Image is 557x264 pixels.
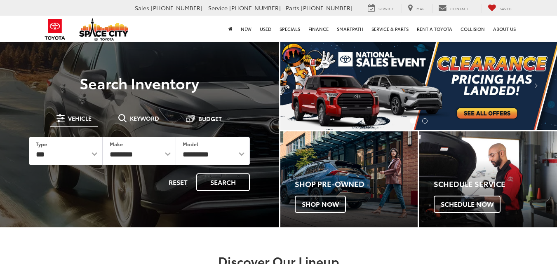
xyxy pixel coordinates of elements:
[295,180,418,188] h4: Shop Pre-Owned
[419,131,557,228] div: Toyota
[36,140,47,147] label: Type
[110,140,123,147] label: Make
[333,16,367,42] a: SmartPath
[402,4,430,13] a: Map
[183,140,198,147] label: Model
[362,4,400,13] a: Service
[162,173,195,191] button: Reset
[378,6,394,11] span: Service
[295,196,346,213] span: Shop Now
[256,16,275,42] a: Used
[500,6,512,11] span: Saved
[416,6,424,11] span: Map
[456,16,489,42] a: Collision
[304,16,333,42] a: Finance
[208,4,228,12] span: Service
[482,4,518,13] a: My Saved Vehicles
[450,6,469,11] span: Contact
[275,16,304,42] a: Specials
[367,16,413,42] a: Service & Parts
[422,118,428,124] li: Go to slide number 2.
[229,4,281,12] span: [PHONE_NUMBER]
[419,131,557,228] a: Schedule Service Schedule Now
[151,4,202,12] span: [PHONE_NUMBER]
[280,58,322,113] button: Click to view previous picture.
[434,180,557,188] h4: Schedule Service
[413,16,456,42] a: Rent a Toyota
[135,4,149,12] span: Sales
[237,16,256,42] a: New
[196,173,250,191] button: Search
[280,131,418,228] a: Shop Pre-Owned Shop Now
[432,4,475,13] a: Contact
[198,116,222,121] span: Budget
[40,16,71,43] img: Toyota
[130,115,159,121] span: Keyword
[489,16,520,42] a: About Us
[286,4,299,12] span: Parts
[301,4,353,12] span: [PHONE_NUMBER]
[434,196,501,213] span: Schedule Now
[68,115,92,121] span: Vehicle
[410,118,415,124] li: Go to slide number 1.
[79,18,129,41] img: Space City Toyota
[280,131,418,228] div: Toyota
[17,75,261,91] h3: Search Inventory
[515,58,557,113] button: Click to view next picture.
[224,16,237,42] a: Home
